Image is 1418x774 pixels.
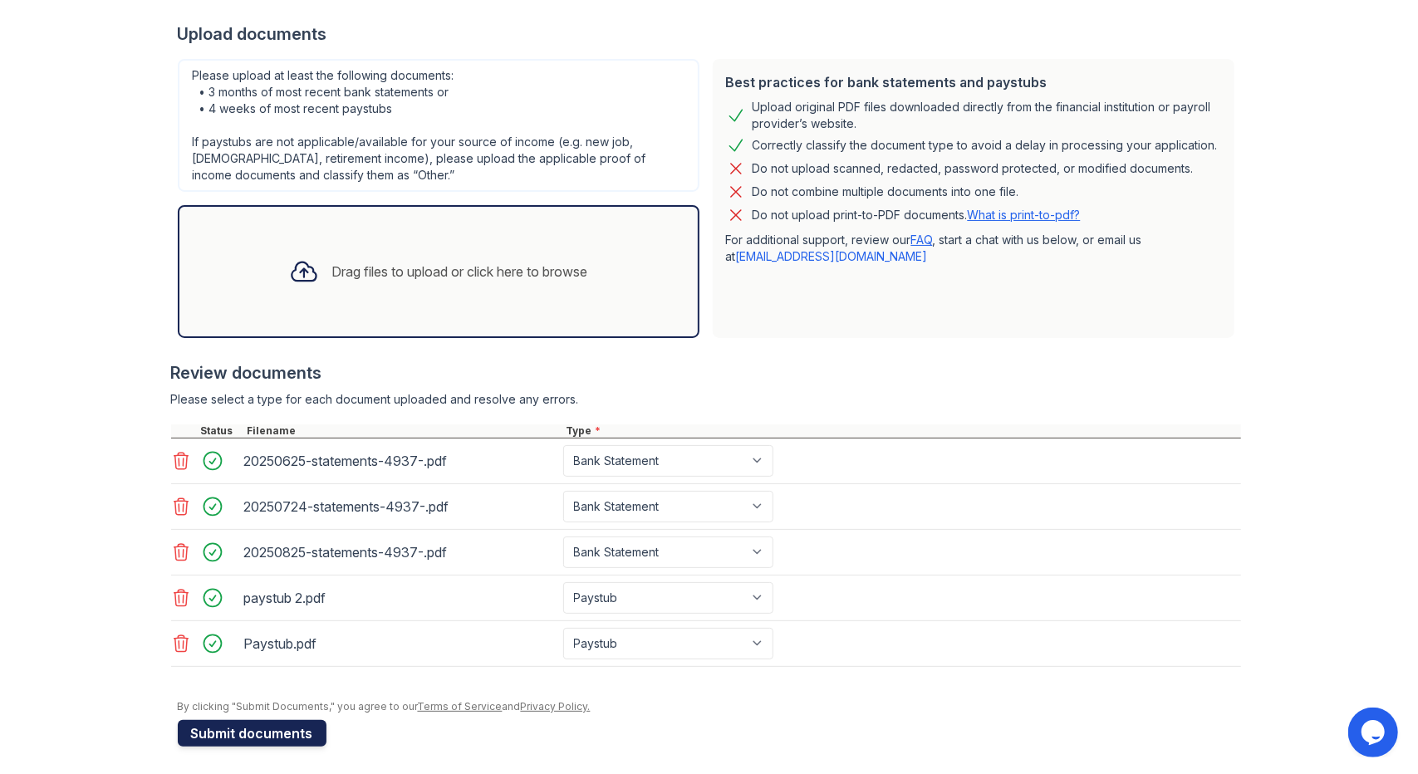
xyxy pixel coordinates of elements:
button: Submit documents [178,720,326,747]
iframe: chat widget [1348,708,1401,757]
div: Correctly classify the document type to avoid a delay in processing your application. [753,135,1218,155]
div: Paystub.pdf [244,630,557,657]
div: Drag files to upload or click here to browse [332,262,588,282]
div: 20250825-statements-4937-.pdf [244,539,557,566]
div: Status [198,424,244,438]
div: Filename [244,424,563,438]
div: 20250625-statements-4937-.pdf [244,448,557,474]
div: Please select a type for each document uploaded and resolve any errors. [171,391,1241,408]
div: Do not upload scanned, redacted, password protected, or modified documents. [753,159,1194,179]
a: [EMAIL_ADDRESS][DOMAIN_NAME] [736,249,928,263]
a: Terms of Service [418,700,503,713]
a: Privacy Policy. [521,700,591,713]
div: Do not combine multiple documents into one file. [753,182,1019,202]
div: paystub 2.pdf [244,585,557,611]
div: Please upload at least the following documents: • 3 months of most recent bank statements or • 4 ... [178,59,699,192]
div: 20250724-statements-4937-.pdf [244,493,557,520]
div: Review documents [171,361,1241,385]
div: Upload original PDF files downloaded directly from the financial institution or payroll provider’... [753,99,1221,132]
div: Upload documents [178,22,1241,46]
div: Type [563,424,1241,438]
a: FAQ [911,233,933,247]
div: Best practices for bank statements and paystubs [726,72,1221,92]
div: By clicking "Submit Documents," you agree to our and [178,700,1241,713]
a: What is print-to-pdf? [968,208,1081,222]
p: Do not upload print-to-PDF documents. [753,207,1081,223]
p: For additional support, review our , start a chat with us below, or email us at [726,232,1221,265]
